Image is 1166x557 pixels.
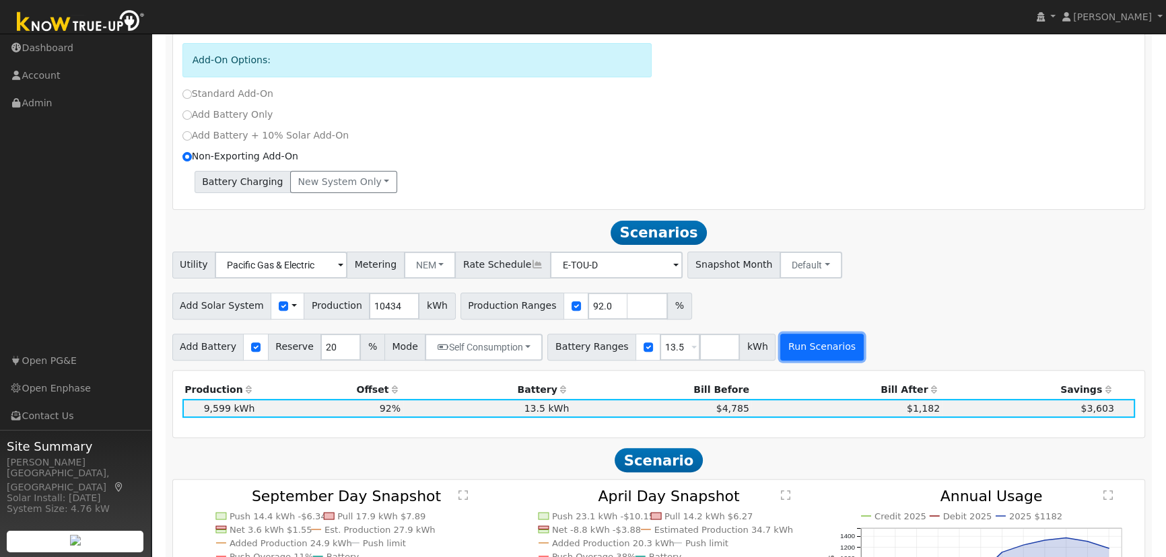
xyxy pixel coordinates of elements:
button: Self Consumption [425,334,543,361]
button: New system only [290,171,397,194]
button: Default [780,252,842,278]
text: April Day Snapshot [598,488,740,505]
span: Battery Ranges [547,334,636,361]
text: Push limit [363,538,406,548]
input: Standard Add-On [182,89,192,99]
text: Push 23.1 kWh -$10.15 [552,511,654,521]
span: % [667,293,691,320]
text: Debit 2025 [942,511,992,521]
text: Credit 2025 [874,511,926,521]
button: Run Scenarios [780,334,863,361]
circle: onclick="" [1022,544,1025,546]
span: Mode [384,334,425,361]
th: Production [182,380,257,399]
text: 1200 [839,544,855,551]
span: $4,785 [716,403,749,414]
text: 2025 $1182 [1009,511,1062,521]
span: kWh [419,293,455,320]
th: Bill Before [572,380,751,399]
text:  [781,490,790,500]
label: Add Battery + 10% Solar Add-On [182,128,349,143]
text: Pull 17.9 kWh $7.89 [337,511,426,521]
div: Solar Install: [DATE] [7,491,144,505]
span: Rate Schedule [455,252,551,278]
text: Added Production 24.9 kWh [230,538,352,548]
circle: onclick="" [1107,547,1110,550]
span: Battery Charging [195,171,291,194]
circle: onclick="" [1000,551,1003,554]
text: Annual Usage [940,488,1042,505]
text: Push 14.4 kWh -$6.34 [230,511,327,521]
span: % [360,334,384,361]
div: Add-On Options: [182,43,652,77]
text: Net 3.6 kWh $1.55 [230,525,312,535]
span: Add Solar System [172,293,272,320]
button: NEM [404,252,456,278]
text:  [1103,490,1113,500]
input: Non-Exporting Add-On [182,152,192,161]
span: 92% [380,403,401,414]
circle: onclick="" [1086,540,1089,543]
label: Non-Exporting Add-On [182,149,298,163]
span: Add Battery [172,334,244,361]
th: Battery [403,380,572,399]
span: Site Summary [7,437,144,455]
span: $1,182 [907,403,940,414]
span: Snapshot Month [687,252,780,278]
text: Est. Production 27.9 kWh [324,525,436,535]
span: Metering [347,252,405,278]
span: $3,603 [1081,403,1113,414]
th: Bill After [751,380,942,399]
span: kWh [739,334,776,361]
circle: onclick="" [1065,537,1068,540]
span: Reserve [268,334,322,361]
label: Standard Add-On [182,87,273,101]
input: Add Battery Only [182,110,192,120]
label: Add Battery Only [182,108,273,122]
div: [GEOGRAPHIC_DATA], [GEOGRAPHIC_DATA] [7,466,144,494]
input: Add Battery + 10% Solar Add-On [182,131,192,141]
span: [PERSON_NAME] [1073,11,1152,22]
text: September Day Snapshot [252,488,442,505]
span: Scenarios [611,221,707,245]
span: Savings [1060,384,1102,395]
text:  [458,490,468,500]
img: retrieve [70,535,81,546]
th: Offset [257,380,403,399]
a: Map [113,482,125,492]
input: Select a Utility [215,252,347,278]
td: 13.5 kWh [403,399,572,418]
text: 1400 [839,533,855,540]
span: Utility [172,252,216,278]
div: [PERSON_NAME] [7,455,144,470]
span: Production [304,293,370,320]
td: 9,599 kWh [182,399,257,418]
span: Scenario [615,448,703,472]
text: Added Production 20.3 kWh [552,538,675,548]
circle: onclick="" [1043,539,1046,542]
img: Know True-Up [10,7,151,38]
input: Select a Rate Schedule [550,252,683,278]
text: Pull 14.2 kWh $6.27 [664,511,753,521]
text: Net -8.8 kWh -$3.88 [552,525,641,535]
text: Estimated Production 34.7 kWh [654,525,794,535]
text: Push limit [685,538,728,548]
span: Production Ranges [460,293,564,320]
div: System Size: 4.76 kW [7,502,144,516]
